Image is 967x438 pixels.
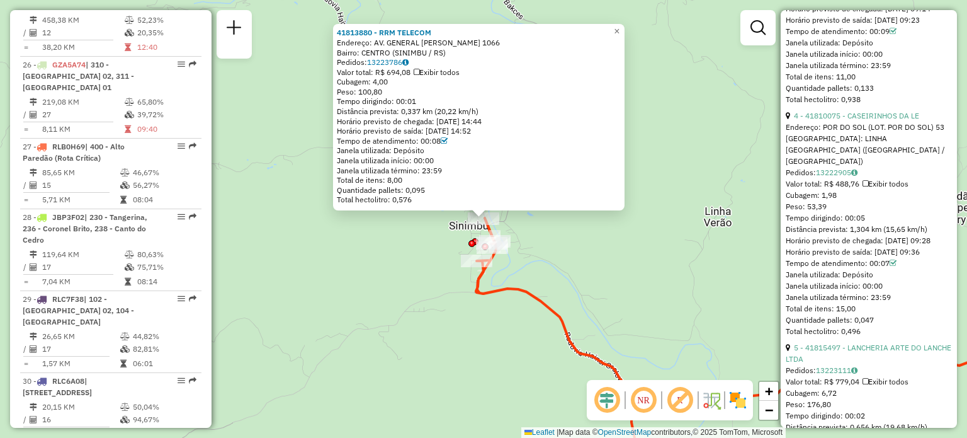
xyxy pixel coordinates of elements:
a: Close popup [609,24,625,39]
span: − [765,402,773,418]
td: / [23,343,29,355]
a: Com service time [890,258,896,268]
div: Tempo dirigindo: 00:05 [786,212,952,224]
td: 82,81% [132,343,196,355]
i: % de utilização da cubagem [125,111,134,118]
i: % de utilização da cubagem [125,29,134,37]
div: Total hectolitro: 0,576 [337,195,621,205]
i: % de utilização do peso [125,98,134,106]
td: = [23,193,29,206]
td: 20,15 KM [42,401,120,413]
td: 80,63% [137,248,196,261]
i: Tempo total em rota [120,196,127,204]
i: % de utilização da cubagem [120,416,130,424]
div: Endereço: AV. GENERAL [PERSON_NAME] 1066 [337,38,621,48]
i: Total de Atividades [30,29,37,37]
span: Peso: 100,80 [337,87,382,96]
i: % de utilização do peso [125,16,134,24]
a: Leaflet [524,428,555,437]
td: 5,71 KM [42,193,120,206]
span: RLC6A08 [52,376,84,386]
i: Tempo total em rota [125,43,131,51]
img: Fluxo de ruas [701,390,721,410]
span: Exibir todos [862,179,908,188]
div: Distância prevista: 1,304 km (15,65 km/h) [786,224,952,235]
a: 13223111 [816,366,857,375]
td: 50,04% [132,401,196,413]
td: / [23,413,29,426]
i: % de utilização do peso [120,333,130,340]
a: OpenStreetMap [598,428,652,437]
span: JBP3F02 [52,212,84,222]
span: RLC7F38 [52,294,84,304]
i: Distância Total [30,333,37,340]
span: Exibir todos [414,67,460,77]
td: 12 [42,26,124,39]
td: / [23,179,29,192]
a: Nova sessão e pesquisa [222,15,247,43]
em: Opções [178,142,185,150]
i: Tempo total em rota [120,360,127,367]
td: 15 [42,179,120,192]
div: Quantidade pallets: 0,047 [786,314,952,326]
span: Peso: 176,80 [786,400,831,409]
em: Rota exportada [189,142,196,150]
div: Total de itens: 8,00 [337,175,621,185]
i: Total de Atividades [30,263,37,271]
div: Valor total: R$ 779,04 [786,376,952,388]
td: 65,80% [137,96,196,108]
div: Total hectolitro: 0,496 [786,326,952,337]
div: Tempo dirigindo: 00:01 [337,96,621,107]
td: 08:14 [137,275,196,288]
i: Tempo total em rota [125,125,131,133]
td: 7,04 KM [42,275,124,288]
td: 119,64 KM [42,248,124,261]
em: Opções [178,377,185,384]
div: Pedidos: [786,365,952,376]
td: 06:01 [132,357,196,370]
span: 28 - [23,212,147,245]
div: Horário previsto de chegada: [DATE] 14:44 [337,117,621,127]
div: Tempo dirigindo: 00:02 [786,410,952,422]
div: Janela utilizada: Depósito [337,146,621,156]
em: Rota exportada [189,213,196,221]
td: / [23,108,29,121]
span: | 310 - [GEOGRAPHIC_DATA] 02, 311 - [GEOGRAPHIC_DATA] 01 [23,60,134,92]
i: Observações [402,59,409,66]
td: = [23,41,29,54]
span: GZA5A74 [52,60,86,69]
span: Cubagem: 1,98 [786,190,837,200]
div: Horário previsto de chegada: [DATE] 09:28 [786,235,952,246]
a: Exibir filtros [745,15,771,40]
span: Peso: 53,39 [786,202,827,211]
span: Exibir todos [862,377,908,386]
div: Pedidos: [337,57,621,67]
span: Ocultar NR [628,385,659,415]
a: Com service time [890,26,896,36]
td: 12:40 [137,41,196,54]
a: Zoom out [759,401,778,420]
td: 219,08 KM [42,96,124,108]
td: 17 [42,343,120,355]
span: | 102 - [GEOGRAPHIC_DATA] 02, 104 - [GEOGRAPHIC_DATA] [23,294,134,326]
div: Bairro: CENTRO (SINIMBU / RS) [337,48,621,58]
i: Observações [851,367,857,374]
em: Opções [178,61,185,68]
span: 30 - [23,376,92,397]
em: Rota exportada [189,377,196,384]
div: Janela utilizada término: 23:59 [786,60,952,71]
div: Distância prevista: 0,656 km (19,68 km/h) [786,422,952,433]
div: Valor total: R$ 694,08 [337,67,621,78]
em: Opções [178,295,185,303]
td: 46,67% [132,166,196,179]
span: 27 - [23,142,125,163]
i: % de utilização da cubagem [125,263,134,271]
i: Total de Atividades [30,416,37,424]
i: % de utilização da cubagem [120,345,130,353]
td: 1,57 KM [42,357,120,370]
div: Tempo de atendimento: 00:07 [786,258,952,269]
div: Total de itens: 15,00 [786,303,952,314]
td: 08:04 [132,193,196,206]
td: 20,35% [137,26,196,39]
div: Quantidade pallets: 0,095 [337,185,621,195]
